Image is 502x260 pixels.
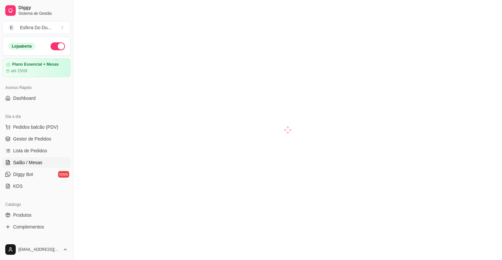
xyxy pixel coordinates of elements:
[3,157,71,168] a: Salão / Mesas
[3,134,71,144] a: Gestor de Pedidos
[3,145,71,156] a: Lista de Pedidos
[12,62,59,67] article: Plano Essencial + Mesas
[13,124,58,130] span: Pedidos balcão (PDV)
[13,95,36,101] span: Dashboard
[8,24,15,31] span: E
[3,122,71,132] button: Pedidos balcão (PDV)
[3,199,71,210] div: Catálogo
[13,147,47,154] span: Lista de Pedidos
[3,58,71,77] a: Plano Essencial + Mesasaté 25/09
[13,136,51,142] span: Gestor de Pedidos
[8,43,35,50] div: Loja aberta
[13,183,23,189] span: KDS
[3,3,71,18] a: DiggySistema de Gestão
[18,5,68,11] span: Diggy
[3,111,71,122] div: Dia a dia
[13,224,44,230] span: Complementos
[3,82,71,93] div: Acesso Rápido
[3,181,71,191] a: KDS
[11,68,27,74] article: até 25/09
[51,42,65,50] button: Alterar Status
[3,21,71,34] button: Select a team
[13,212,31,218] span: Produtos
[3,242,71,257] button: [EMAIL_ADDRESS][DOMAIN_NAME]
[13,159,42,166] span: Salão / Mesas
[3,169,71,180] a: Diggy Botnovo
[18,247,60,252] span: [EMAIL_ADDRESS][DOMAIN_NAME]
[20,24,52,31] div: Esfirra Do Du ...
[18,11,68,16] span: Sistema de Gestão
[3,222,71,232] a: Complementos
[3,93,71,103] a: Dashboard
[3,210,71,220] a: Produtos
[13,171,33,178] span: Diggy Bot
